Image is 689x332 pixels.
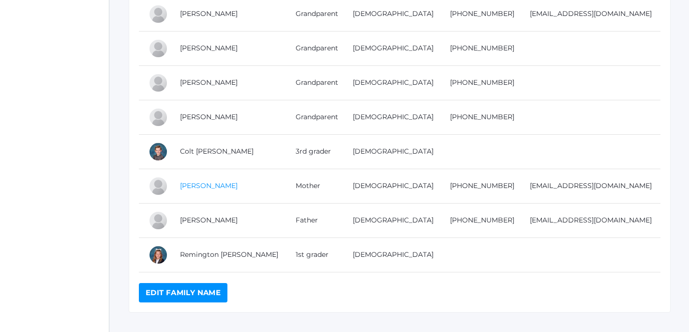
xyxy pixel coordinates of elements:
div: Rachel Mastro [149,176,168,196]
a: Remington [PERSON_NAME] [180,250,278,259]
td: 1st grader [286,237,343,272]
td: [DEMOGRAPHIC_DATA] [343,31,440,65]
a: [PHONE_NUMBER] [450,9,514,18]
a: [PERSON_NAME] [180,216,238,224]
td: Grandparent [286,100,343,134]
a: [PERSON_NAME] [180,78,238,87]
a: [PHONE_NUMBER] [450,44,514,52]
td: [DEMOGRAPHIC_DATA] [343,237,440,272]
div: Suzanne Culbert [149,4,168,24]
td: Father [286,203,343,237]
div: Mike Culbert [149,39,168,58]
td: [DEMOGRAPHIC_DATA] [343,65,440,100]
a: Edit Family Name [139,283,227,302]
a: Colt [PERSON_NAME] [180,147,254,156]
td: [EMAIL_ADDRESS][DOMAIN_NAME] [520,203,660,237]
td: [DEMOGRAPHIC_DATA] [343,100,440,134]
td: Grandparent [286,65,343,100]
td: Mother [286,169,343,203]
td: Grandparent [286,31,343,65]
a: [PHONE_NUMBER] [450,112,514,121]
div: Steve Mastro [149,108,168,127]
a: [PERSON_NAME] [180,112,238,121]
div: Josh Mastro [149,211,168,230]
div: Colt Mastro [149,142,168,161]
td: [DEMOGRAPHIC_DATA] [343,203,440,237]
td: [DEMOGRAPHIC_DATA] [343,169,440,203]
div: Remington Mastro [149,245,168,265]
a: [PHONE_NUMBER] [450,216,514,224]
a: [PERSON_NAME] [180,44,238,52]
a: [PHONE_NUMBER] [450,181,514,190]
div: Cindy Mastro [149,73,168,93]
a: [PERSON_NAME] [180,181,238,190]
a: [PERSON_NAME] [180,9,238,18]
td: [DEMOGRAPHIC_DATA] [343,134,440,169]
td: 3rd grader [286,134,343,169]
a: [PHONE_NUMBER] [450,78,514,87]
td: [EMAIL_ADDRESS][DOMAIN_NAME] [520,169,660,203]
